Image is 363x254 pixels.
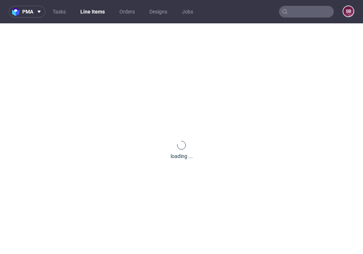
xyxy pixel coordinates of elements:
[9,6,45,18] button: pma
[171,153,193,160] div: loading ...
[12,8,22,16] img: logo
[343,6,354,16] figcaption: SB
[76,6,109,18] a: Line Items
[22,9,33,14] span: pma
[115,6,139,18] a: Orders
[177,6,198,18] a: Jobs
[145,6,172,18] a: Designs
[48,6,70,18] a: Tasks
